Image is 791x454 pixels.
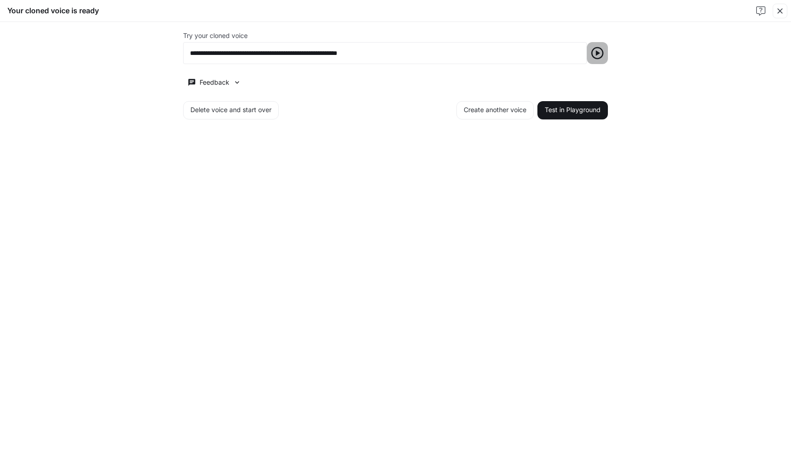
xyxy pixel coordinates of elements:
p: Try your cloned voice [183,32,248,39]
a: Contact support [753,3,769,19]
h5: Your cloned voice is ready [7,5,99,16]
button: Test in Playground [537,101,608,119]
button: Feedback [183,75,245,90]
button: Create another voice [456,101,534,119]
button: Delete voice and start over [183,101,279,119]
